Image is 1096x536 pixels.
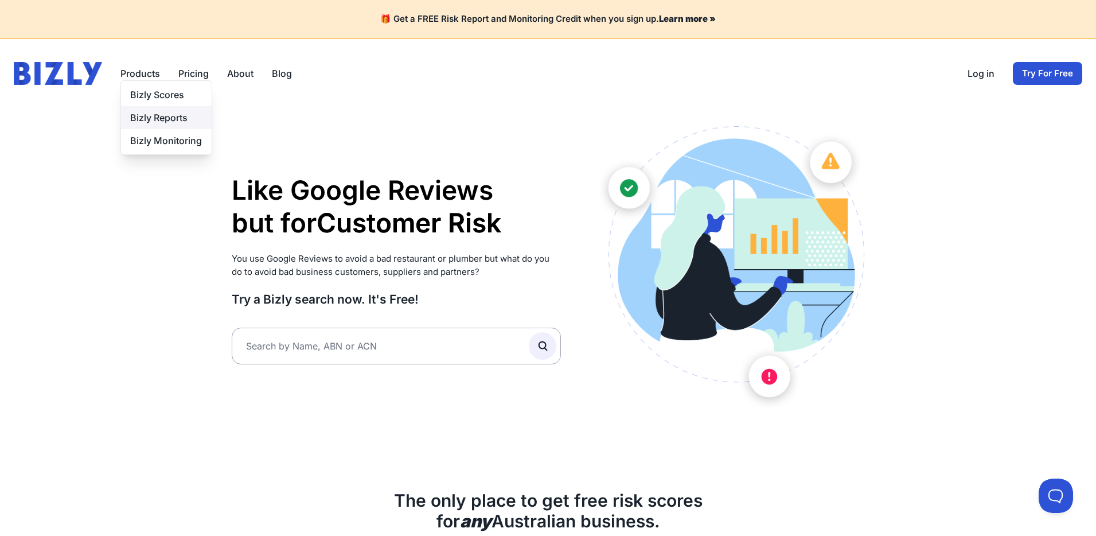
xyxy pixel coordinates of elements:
b: any [460,511,492,531]
button: Products [120,67,160,80]
a: Pricing [178,67,209,80]
h3: Try a Bizly search now. It's Free! [232,292,561,307]
a: Try For Free [1013,62,1082,85]
p: You use Google Reviews to avoid a bad restaurant or plumber but what do you do to avoid bad busin... [232,253,561,278]
h1: Like Google Reviews but for [232,174,561,240]
h4: 🎁 Get a FREE Risk Report and Monitoring Credit when you sign up. [14,14,1082,25]
h2: The only place to get free risk scores for Australian business. [232,490,865,531]
a: Log in [968,67,994,80]
a: Bizly Scores [121,83,212,106]
a: Blog [272,67,292,80]
a: Learn more » [659,13,716,24]
iframe: Toggle Customer Support [1039,479,1073,513]
li: Customer Risk [317,207,501,240]
a: About [227,67,253,80]
a: Bizly Reports [121,106,212,129]
input: Search by Name, ABN or ACN [232,328,561,364]
li: Supplier Risk [317,240,501,273]
a: Bizly Monitoring [121,129,212,152]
